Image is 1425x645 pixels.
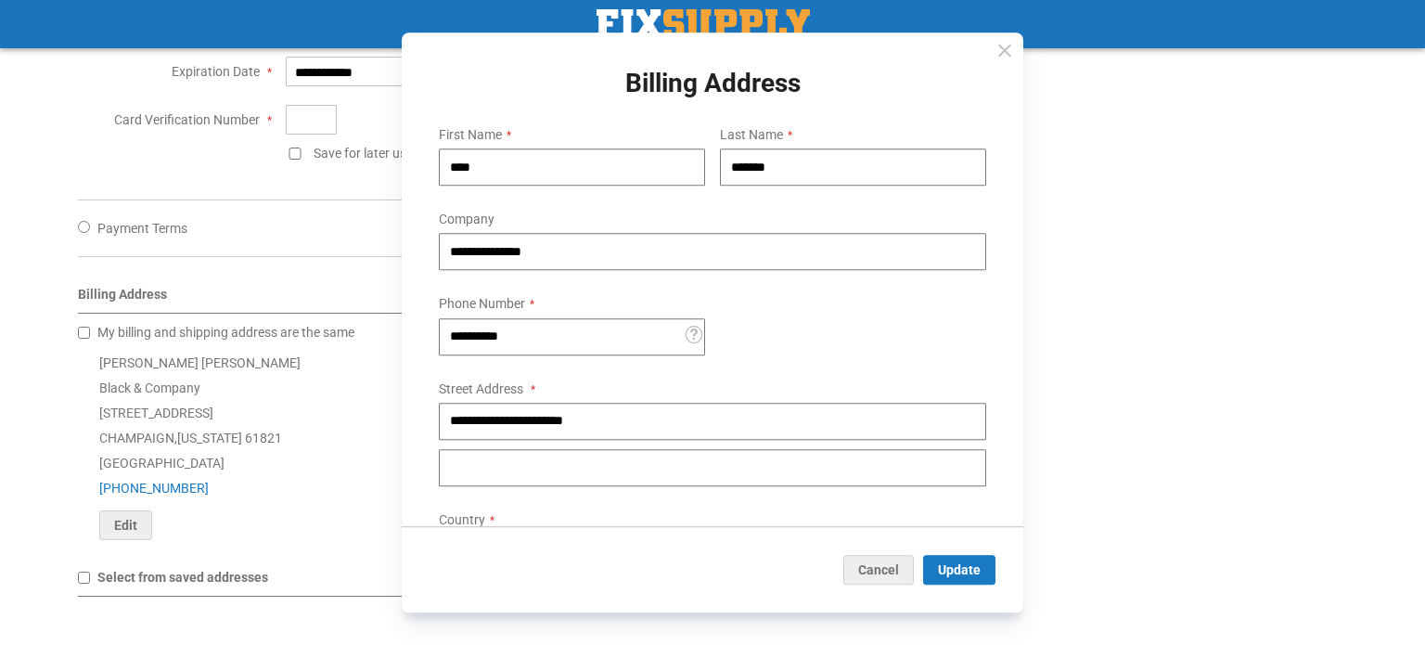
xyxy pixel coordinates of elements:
[97,325,354,340] span: My billing and shipping address are the same
[597,9,810,39] a: store logo
[439,381,523,396] span: Street Address
[923,555,995,585] button: Update
[177,431,242,445] span: [US_STATE]
[858,562,899,577] span: Cancel
[114,112,260,127] span: Card Verification Number
[114,518,137,533] span: Edit
[439,128,502,143] span: First Name
[938,562,981,577] span: Update
[314,146,417,161] span: Save for later use.
[78,351,884,540] div: [PERSON_NAME] [PERSON_NAME] Black & Company [STREET_ADDRESS] CHAMPAIGN , 61821 [GEOGRAPHIC_DATA]
[843,555,914,585] button: Cancel
[99,481,209,496] a: [PHONE_NUMBER]
[439,297,525,312] span: Phone Number
[439,213,494,227] span: Company
[597,9,810,39] img: Fix Industrial Supply
[97,570,268,585] span: Select from saved addresses
[99,510,152,540] button: Edit
[424,70,1001,98] h1: Billing Address
[97,221,187,236] span: Payment Terms
[439,512,485,527] span: Country
[720,128,783,143] span: Last Name
[172,64,260,79] span: Expiration Date
[78,285,884,314] div: Billing Address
